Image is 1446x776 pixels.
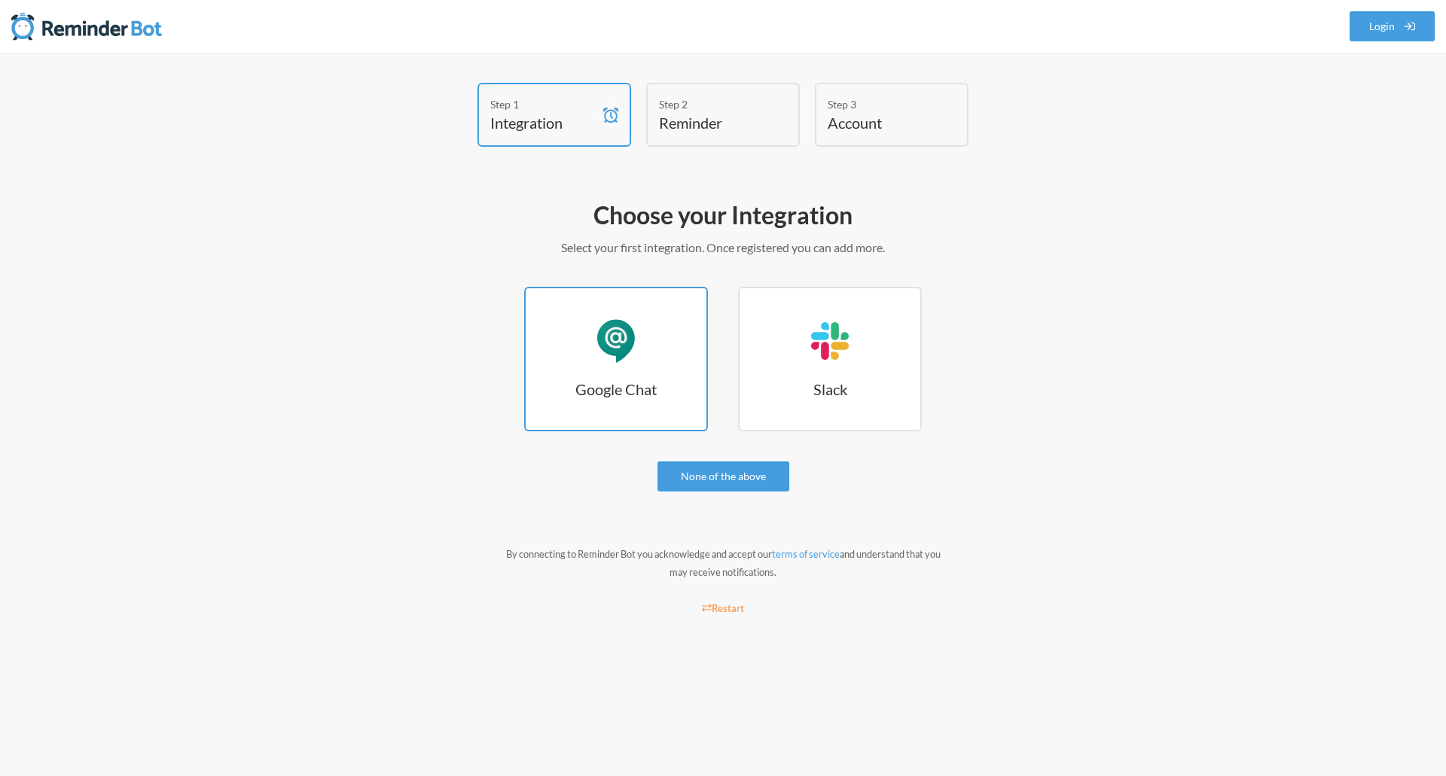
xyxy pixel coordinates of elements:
[490,96,596,112] div: Step 1
[11,11,162,41] img: Reminder Bot
[828,112,933,133] h4: Account
[740,379,920,400] h3: Slack
[506,548,941,578] small: By connecting to Reminder Bot you acknowledge and accept our and understand that you may receive ...
[659,112,764,133] h4: Reminder
[286,199,1160,231] h2: Choose your Integration
[657,461,789,491] a: None of the above
[659,96,764,112] div: Step 2
[1350,11,1435,41] a: Login
[490,112,596,133] h4: Integration
[702,602,744,614] small: Restart
[286,239,1160,257] p: Select your first integration. Once registered you can add more.
[772,548,840,560] a: terms of service
[526,379,706,400] h3: Google Chat
[828,96,933,112] div: Step 3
